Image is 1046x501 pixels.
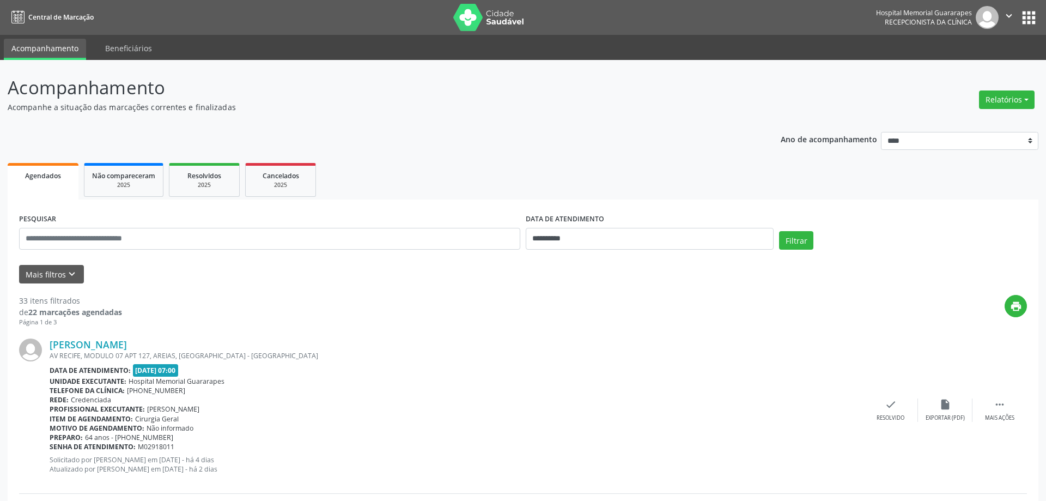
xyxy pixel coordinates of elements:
span: Cirurgia Geral [135,414,179,424]
span: Hospital Memorial Guararapes [129,377,224,386]
span: Agendados [25,171,61,180]
i: insert_drive_file [939,399,951,411]
button: Mais filtroskeyboard_arrow_down [19,265,84,284]
span: Credenciada [71,395,111,405]
span: Cancelados [263,171,299,180]
p: Solicitado por [PERSON_NAME] em [DATE] - há 4 dias Atualizado por [PERSON_NAME] em [DATE] - há 2 ... [50,455,863,474]
b: Preparo: [50,433,83,442]
img: img [19,339,42,361]
div: 2025 [177,181,232,189]
p: Acompanhamento [8,74,729,101]
p: Acompanhe a situação das marcações correntes e finalizadas [8,101,729,113]
b: Profissional executante: [50,405,145,414]
span: [PERSON_NAME] [147,405,199,414]
div: Mais ações [985,414,1014,422]
a: Beneficiários [98,39,160,58]
i: keyboard_arrow_down [66,268,78,280]
a: Acompanhamento [4,39,86,60]
span: 64 anos - [PHONE_NUMBER] [85,433,173,442]
span: Não compareceram [92,171,155,180]
div: AV RECIFE, MODULO 07 APT 127, AREIAS, [GEOGRAPHIC_DATA] - [GEOGRAPHIC_DATA] [50,351,863,360]
b: Telefone da clínica: [50,386,125,395]
b: Motivo de agendamento: [50,424,144,433]
b: Rede: [50,395,69,405]
span: Central de Marcação [28,13,94,22]
button: Filtrar [779,231,813,250]
span: Resolvidos [187,171,221,180]
i:  [994,399,1006,411]
strong: 22 marcações agendadas [28,307,122,317]
b: Item de agendamento: [50,414,133,424]
label: DATA DE ATENDIMENTO [526,211,604,228]
span: [DATE] 07:00 [133,364,179,377]
b: Senha de atendimento: [50,442,136,451]
div: Página 1 de 3 [19,318,122,327]
a: [PERSON_NAME] [50,339,127,351]
div: Resolvido [877,414,904,422]
span: [PHONE_NUMBER] [127,386,185,395]
button: apps [1019,8,1038,27]
i:  [1003,10,1015,22]
button: Relatórios [979,90,1035,109]
b: Data de atendimento: [50,366,131,375]
div: de [19,306,122,318]
div: 2025 [92,181,155,189]
div: 2025 [253,181,308,189]
div: Exportar (PDF) [926,414,965,422]
div: 33 itens filtrados [19,295,122,306]
b: Unidade executante: [50,377,126,386]
span: Não informado [147,424,193,433]
img: img [976,6,999,29]
div: Hospital Memorial Guararapes [876,8,972,17]
button: print [1005,295,1027,317]
button:  [999,6,1019,29]
label: PESQUISAR [19,211,56,228]
i: check [885,399,897,411]
span: Recepcionista da clínica [885,17,972,27]
span: M02918011 [138,442,174,451]
i: print [1010,300,1022,312]
a: Central de Marcação [8,8,94,26]
p: Ano de acompanhamento [781,132,877,146]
